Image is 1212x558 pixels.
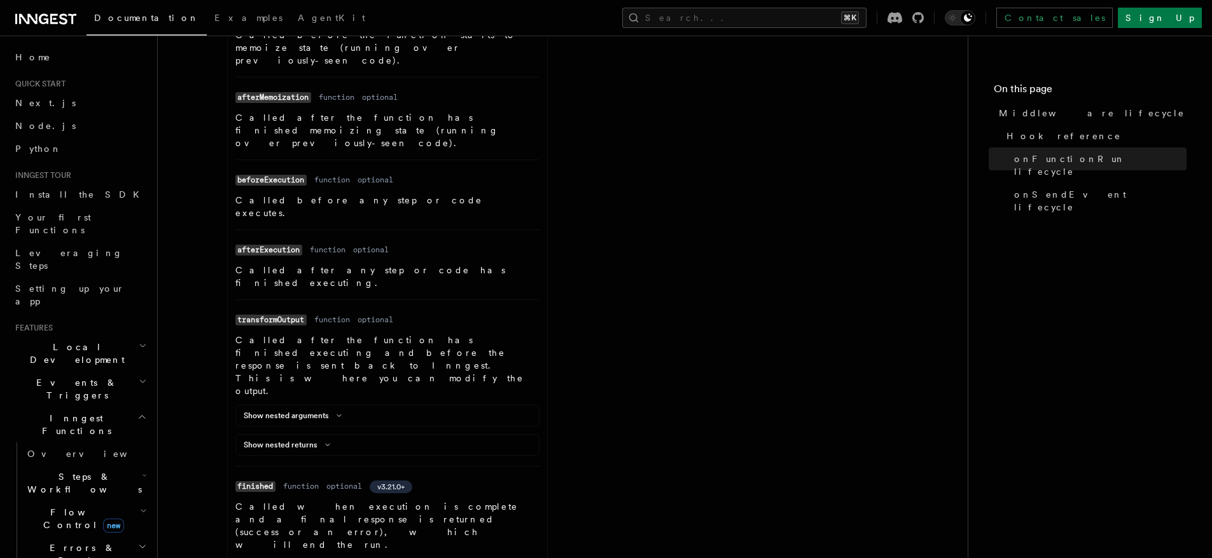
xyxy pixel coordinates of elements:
code: finished [235,481,275,492]
span: Steps & Workflows [22,470,142,496]
dd: optional [362,92,398,102]
button: Flow Controlnew [22,501,150,536]
span: Leveraging Steps [15,248,123,271]
dd: optional [358,315,393,325]
a: Sign Up [1118,8,1202,28]
span: Examples [214,13,282,23]
span: Node.js [15,121,76,131]
code: afterMemoization [235,92,311,103]
span: Features [10,323,53,333]
a: AgentKit [290,4,373,34]
span: Setting up your app [15,283,125,306]
a: Node.js [10,114,150,137]
span: Inngest tour [10,170,71,180]
dd: function [283,481,319,491]
a: Hook reference [1001,125,1187,147]
span: Home [15,51,51,64]
button: Inngest Functions [10,407,150,442]
span: Local Development [10,341,139,366]
button: Toggle dark mode [945,10,975,25]
span: Hook reference [1007,130,1121,142]
dd: function [314,315,350,325]
p: Called after any step or code has finished executing. [235,264,540,289]
code: beforeExecution [235,175,307,186]
a: Your first Functions [10,206,150,242]
button: Steps & Workflows [22,465,150,501]
span: Middleware lifecycle [999,107,1185,119]
p: Called before any step or code executes. [235,194,540,219]
span: Events & Triggers [10,376,139,402]
button: Show nested arguments [244,411,347,421]
dd: function [310,245,345,255]
a: Middleware lifecycle [994,102,1187,125]
a: Setting up your app [10,277,150,313]
span: Inngest Functions [10,412,137,437]
a: Documentation [87,4,207,36]
dd: function [314,175,350,185]
a: Leveraging Steps [10,242,150,277]
a: Examples [207,4,290,34]
dd: optional [353,245,389,255]
a: onFunctionRun lifecycle [1009,147,1187,183]
a: Overview [22,442,150,465]
span: Flow Control [22,506,140,531]
p: Called after the function has finished memoizing state (running over previously-seen code). [235,111,540,149]
dd: optional [358,175,393,185]
span: new [103,519,124,533]
span: Next.js [15,98,76,108]
a: Install the SDK [10,183,150,206]
h4: On this page [994,81,1187,102]
button: Show nested returns [244,440,335,450]
span: Your first Functions [15,212,91,235]
span: AgentKit [298,13,365,23]
code: afterExecution [235,245,302,255]
dd: optional [326,481,362,491]
button: Local Development [10,336,150,371]
span: Python [15,144,62,154]
p: Called after the function has finished executing and before the response is sent back to Inngest.... [235,334,540,397]
a: Python [10,137,150,160]
span: onSendEvent lifecycle [1014,188,1187,214]
span: Quick start [10,79,66,89]
span: onFunctionRun lifecycle [1014,153,1187,178]
a: Contact sales [996,8,1113,28]
dd: function [319,92,354,102]
code: transformOutput [235,315,307,325]
span: v3.21.0+ [377,482,405,492]
p: Called when execution is complete and a final response is returned (success or an error), which w... [235,500,540,551]
button: Events & Triggers [10,371,150,407]
button: Search...⌘K [622,8,867,28]
a: Home [10,46,150,69]
span: Documentation [94,13,199,23]
p: Called before the function starts to memoize state (running over previously-seen code). [235,29,540,67]
a: onSendEvent lifecycle [1009,183,1187,219]
a: Next.js [10,92,150,114]
span: Install the SDK [15,189,147,200]
span: Overview [27,449,158,459]
kbd: ⌘K [841,11,859,24]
